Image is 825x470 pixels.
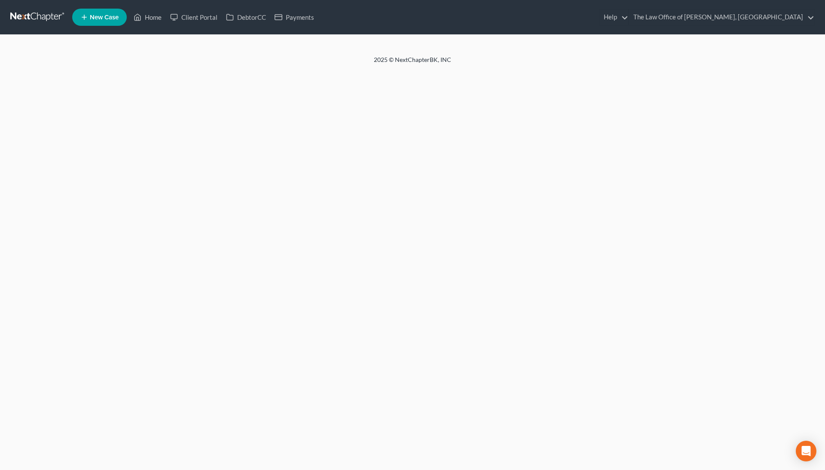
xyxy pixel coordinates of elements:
[796,441,816,461] div: Open Intercom Messenger
[168,55,657,71] div: 2025 © NextChapterBK, INC
[166,9,222,25] a: Client Portal
[270,9,318,25] a: Payments
[72,9,127,26] new-legal-case-button: New Case
[222,9,270,25] a: DebtorCC
[629,9,814,25] a: The Law Office of [PERSON_NAME], [GEOGRAPHIC_DATA]
[129,9,166,25] a: Home
[599,9,628,25] a: Help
